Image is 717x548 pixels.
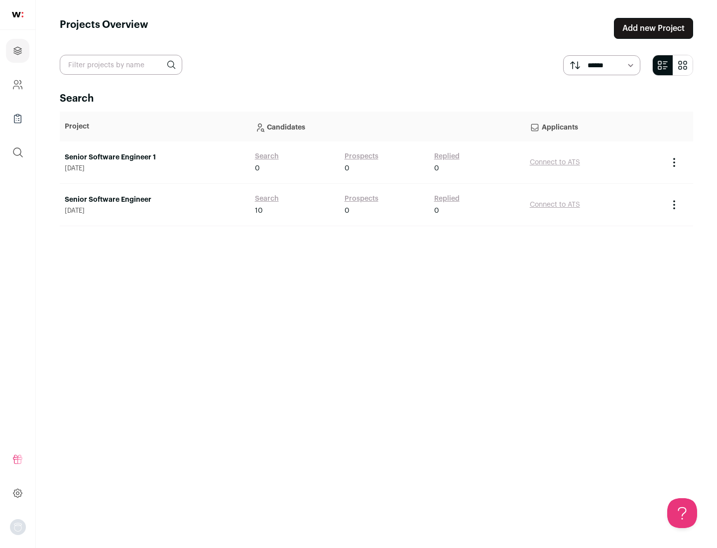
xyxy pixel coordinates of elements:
a: Connect to ATS [530,201,580,208]
a: Replied [434,194,460,204]
a: Company and ATS Settings [6,73,29,97]
img: nopic.png [10,519,26,535]
h2: Search [60,92,693,106]
a: Senior Software Engineer [65,195,245,205]
span: 10 [255,206,263,216]
a: Projects [6,39,29,63]
iframe: Help Scout Beacon - Open [667,498,697,528]
p: Candidates [255,117,520,137]
button: Open dropdown [10,519,26,535]
a: Prospects [345,151,378,161]
span: 0 [434,163,439,173]
a: Company Lists [6,107,29,131]
span: 0 [255,163,260,173]
a: Add new Project [614,18,693,39]
p: Project [65,122,245,132]
input: Filter projects by name [60,55,182,75]
button: Project Actions [668,156,680,168]
img: wellfound-shorthand-0d5821cbd27db2630d0214b213865d53afaa358527fdda9d0ea32b1df1b89c2c.svg [12,12,23,17]
a: Search [255,151,279,161]
span: 0 [345,206,350,216]
h1: Projects Overview [60,18,148,39]
a: Senior Software Engineer 1 [65,152,245,162]
span: [DATE] [65,164,245,172]
a: Connect to ATS [530,159,580,166]
a: Prospects [345,194,378,204]
a: Replied [434,151,460,161]
span: [DATE] [65,207,245,215]
span: 0 [345,163,350,173]
span: 0 [434,206,439,216]
button: Project Actions [668,199,680,211]
p: Applicants [530,117,658,137]
a: Search [255,194,279,204]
